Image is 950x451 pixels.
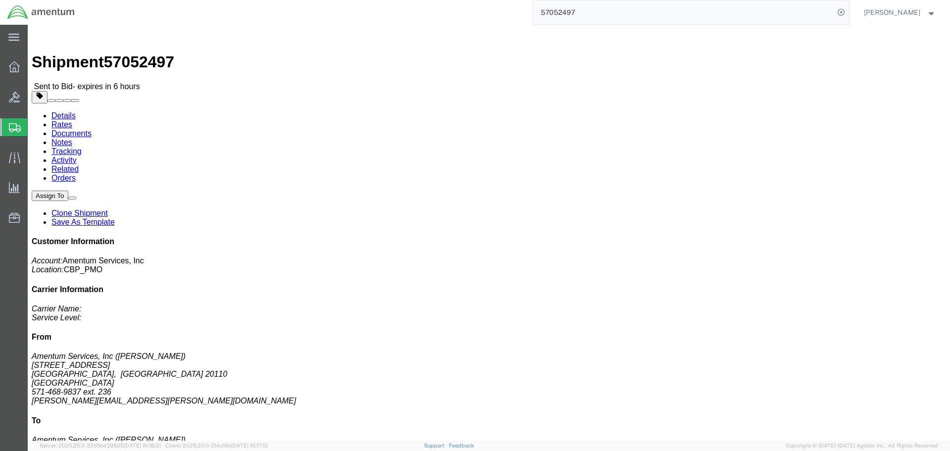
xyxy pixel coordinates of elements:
a: Support [424,443,449,449]
span: Client: 2025.20.0-314a16e [165,443,268,449]
iframe: FS Legacy Container [28,25,950,441]
span: Steven Alcott [864,7,920,18]
span: [DATE] 10:17:12 [231,443,268,449]
input: Search for shipment number, reference number [533,0,834,24]
span: Server: 2025.20.0-32d5ea39505 [40,443,161,449]
button: [PERSON_NAME] [863,6,937,18]
img: logo [7,5,75,20]
span: Copyright © [DATE]-[DATE] Agistix Inc., All Rights Reserved [786,442,938,450]
span: [DATE] 10:18:31 [124,443,161,449]
a: Feedback [449,443,474,449]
